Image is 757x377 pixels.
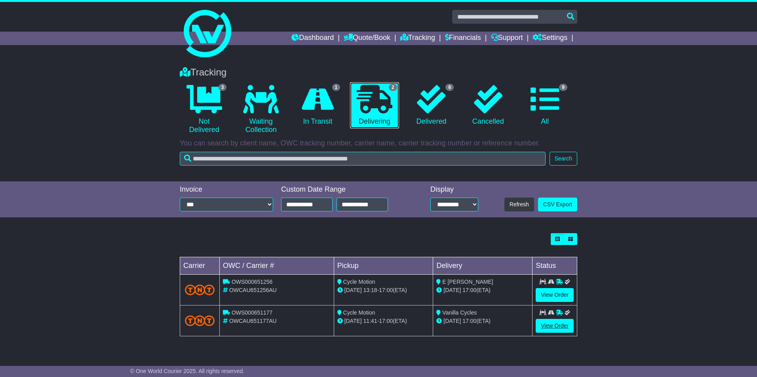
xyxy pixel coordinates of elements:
td: Carrier [180,257,220,275]
span: Cycle Motion [343,279,375,285]
span: OWCAU651177AU [229,318,277,324]
span: E [PERSON_NAME] [442,279,493,285]
span: 3 [219,84,227,91]
a: View Order [536,319,574,333]
a: 6 Delivered [407,82,456,129]
span: OWS000651177 [232,309,273,316]
span: 17:00 [379,318,393,324]
div: Tracking [176,67,581,78]
img: TNT_Domestic.png [185,285,215,295]
a: Tracking [400,32,435,45]
span: 17:00 [379,287,393,293]
span: Cycle Motion [343,309,375,316]
div: (ETA) [436,286,529,294]
span: © One World Courier 2025. All rights reserved. [130,368,245,374]
span: 2 [389,84,397,91]
span: [DATE] [344,318,362,324]
div: - (ETA) [337,317,430,325]
button: Search [550,152,577,166]
a: View Order [536,288,574,302]
a: Quote/Book [344,32,390,45]
a: 3 Not Delivered [180,82,228,137]
span: 6 [445,84,454,91]
td: OWC / Carrier # [220,257,334,275]
a: 9 All [521,82,569,129]
a: Waiting Collection [236,82,285,137]
td: Delivery [433,257,533,275]
span: 9 [559,84,567,91]
div: - (ETA) [337,286,430,294]
div: (ETA) [436,317,529,325]
a: 2 Delivering [350,82,399,129]
span: 17:00 [462,287,476,293]
span: Vanilla Cycles [442,309,477,316]
span: 17:00 [462,318,476,324]
div: Custom Date Range [281,185,408,194]
span: 11:41 [363,318,377,324]
td: Pickup [334,257,433,275]
a: Support [491,32,523,45]
p: You can search by client name, OWC tracking number, carrier name, carrier tracking number or refe... [180,139,577,148]
div: Display [430,185,478,194]
img: TNT_Domestic.png [185,315,215,326]
a: Settings [533,32,567,45]
div: Invoice [180,185,273,194]
span: [DATE] [344,287,362,293]
button: Refresh [504,198,534,211]
a: 1 In Transit [293,82,342,129]
a: CSV Export [538,198,577,211]
span: 13:18 [363,287,377,293]
span: [DATE] [443,318,461,324]
span: OWS000651256 [232,279,273,285]
a: Cancelled [464,82,512,129]
span: [DATE] [443,287,461,293]
span: OWCAU651256AU [229,287,277,293]
span: 1 [332,84,340,91]
a: Financials [445,32,481,45]
td: Status [533,257,577,275]
a: Dashboard [291,32,334,45]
